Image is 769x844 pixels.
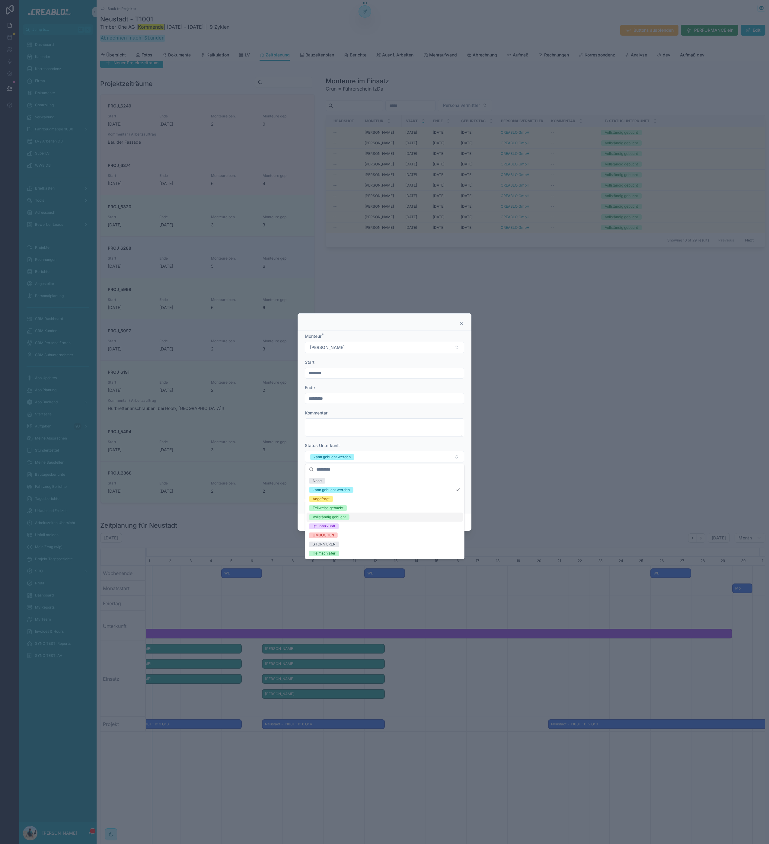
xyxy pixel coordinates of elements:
[313,487,350,493] div: kann gebucht werden
[313,478,322,484] div: None
[313,505,343,511] div: Teilweise gebucht
[305,475,464,559] div: Suggestions
[305,443,340,448] span: Status Unterkunft
[313,523,335,529] div: ist unterkunft
[313,542,336,547] div: STORNIEREN
[305,410,327,415] span: Kommentar
[314,454,351,460] div: kann gebucht werden
[313,514,346,520] div: Vollständig gebucht
[305,451,464,462] button: Select Button
[305,342,464,353] button: Select Button
[313,496,330,502] div: Angefragt
[305,334,321,339] span: Monteur
[313,551,336,556] div: Heimschläfer
[305,385,315,390] span: Ende
[310,344,345,350] span: [PERSON_NAME]
[305,360,314,365] span: Start
[313,532,334,538] div: UMBUCHEN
